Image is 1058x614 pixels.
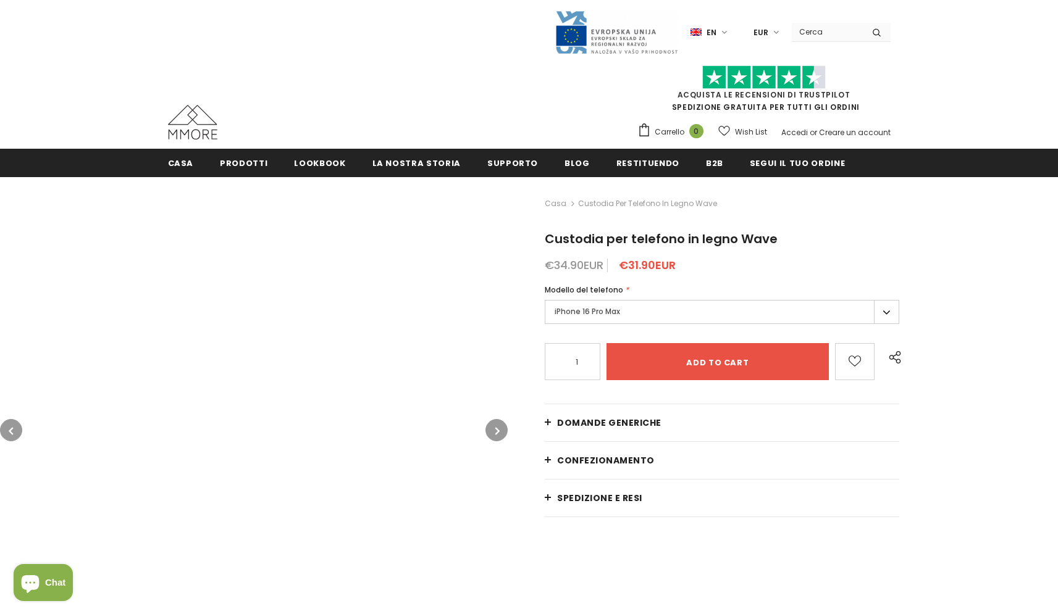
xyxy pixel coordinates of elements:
[565,149,590,176] a: Blog
[557,454,655,467] span: CONFEZIONAMENTO
[372,157,461,169] span: La nostra storia
[487,157,538,169] span: supporto
[607,343,828,380] input: Add to cart
[781,127,808,138] a: Accedi
[616,149,679,176] a: Restituendo
[557,492,642,504] span: Spedizione e resi
[637,71,891,112] span: SPEDIZIONE GRATUITA PER TUTTI GLI ORDINI
[689,124,703,138] span: 0
[545,479,899,517] a: Spedizione e resi
[168,105,217,139] img: Casi MMORE
[565,157,590,169] span: Blog
[819,127,891,138] a: Creare un account
[616,157,679,169] span: Restituendo
[294,149,345,176] a: Lookbook
[750,149,845,176] a: Segui il tuo ordine
[707,27,716,39] span: en
[545,230,778,247] span: Custodia per telefono in legno Wave
[810,127,817,138] span: or
[557,417,661,429] span: Domande generiche
[545,404,899,441] a: Domande generiche
[691,27,702,38] img: i-lang-1.png
[545,300,899,324] label: iPhone 16 Pro Max
[792,23,863,41] input: Search Site
[10,564,77,604] inbox-online-store-chat: Shopify online store chat
[545,196,566,211] a: Casa
[294,157,345,169] span: Lookbook
[220,157,267,169] span: Prodotti
[545,442,899,479] a: CONFEZIONAMENTO
[718,121,767,143] a: Wish List
[735,126,767,138] span: Wish List
[168,157,194,169] span: Casa
[372,149,461,176] a: La nostra storia
[168,149,194,176] a: Casa
[555,10,678,55] img: Javni Razpis
[555,27,678,37] a: Javni Razpis
[702,65,826,89] img: Fidati di Pilot Stars
[754,27,768,39] span: EUR
[619,257,676,273] span: €31.90EUR
[545,284,623,295] span: Modello del telefono
[220,149,267,176] a: Prodotti
[545,257,603,273] span: €34.90EUR
[678,89,850,100] a: Acquista le recensioni di TrustPilot
[655,126,684,138] span: Carrello
[637,123,710,141] a: Carrello 0
[706,157,723,169] span: B2B
[706,149,723,176] a: B2B
[750,157,845,169] span: Segui il tuo ordine
[487,149,538,176] a: supporto
[578,196,717,211] span: Custodia per telefono in legno Wave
